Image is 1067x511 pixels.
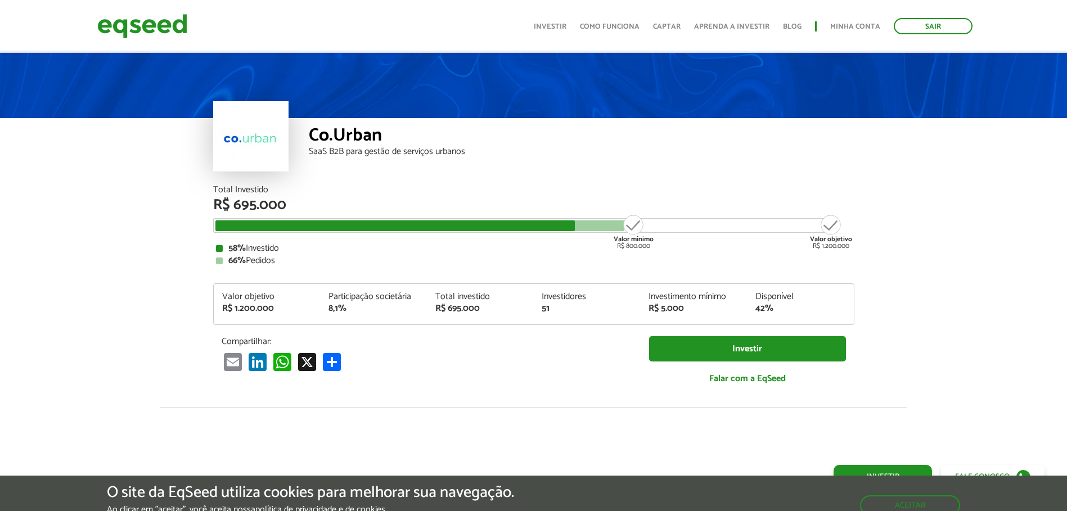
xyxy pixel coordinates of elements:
[694,23,769,30] a: Aprenda a investir
[222,352,244,371] a: Email
[941,465,1045,489] a: Fale conosco
[271,352,294,371] a: WhatsApp
[213,198,854,212] div: R$ 695.000
[649,304,739,313] div: R$ 5.000
[649,336,846,361] a: Investir
[894,18,973,34] a: Sair
[755,292,845,301] div: Disponível
[649,367,846,390] a: Falar com a EqSeed
[222,336,632,347] p: Compartilhar:
[542,292,632,301] div: Investidores
[783,23,802,30] a: Blog
[296,352,318,371] a: X
[834,465,932,489] a: Investir
[613,214,655,250] div: R$ 800.000
[222,292,312,301] div: Valor objetivo
[216,256,852,265] div: Pedidos
[321,352,343,371] a: Compartilhar
[222,304,312,313] div: R$ 1.200.000
[435,304,525,313] div: R$ 695.000
[810,234,852,245] strong: Valor objetivo
[755,304,845,313] div: 42%
[246,352,269,371] a: LinkedIn
[534,23,566,30] a: Investir
[653,23,681,30] a: Captar
[810,214,852,250] div: R$ 1.200.000
[228,253,246,268] strong: 66%
[213,186,854,195] div: Total Investido
[97,11,187,41] img: EqSeed
[614,234,654,245] strong: Valor mínimo
[309,126,854,147] div: Co.Urban
[542,304,632,313] div: 51
[830,23,880,30] a: Minha conta
[216,244,852,253] div: Investido
[328,292,418,301] div: Participação societária
[309,147,854,156] div: SaaS B2B para gestão de serviços urbanos
[580,23,640,30] a: Como funciona
[328,304,418,313] div: 8,1%
[107,484,514,501] h5: O site da EqSeed utiliza cookies para melhorar sua navegação.
[435,292,525,301] div: Total investido
[649,292,739,301] div: Investimento mínimo
[228,241,246,256] strong: 58%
